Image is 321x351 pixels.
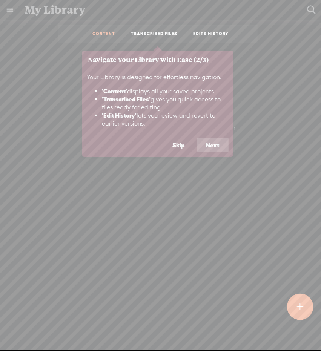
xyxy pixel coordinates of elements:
div: Your Library is designed for effortless navigation. [82,69,233,138]
a: TRANSCRIBED FILES [131,31,177,37]
h3: Navigate Your Library with Ease (2/3) [88,56,227,63]
li: lets you review and revert to earlier versions. [102,112,229,128]
button: Skip [163,138,194,153]
a: EDITS HISTORY [193,31,229,37]
a: CONTENT [92,31,115,37]
li: displays all your saved projects. [102,87,229,96]
b: 'Content' [102,88,127,95]
b: 'Edit History' [102,112,137,119]
b: 'Transcribed Files' [102,96,151,103]
li: gives you quick access to files ready for editing. [102,95,229,112]
button: Next [197,138,229,153]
